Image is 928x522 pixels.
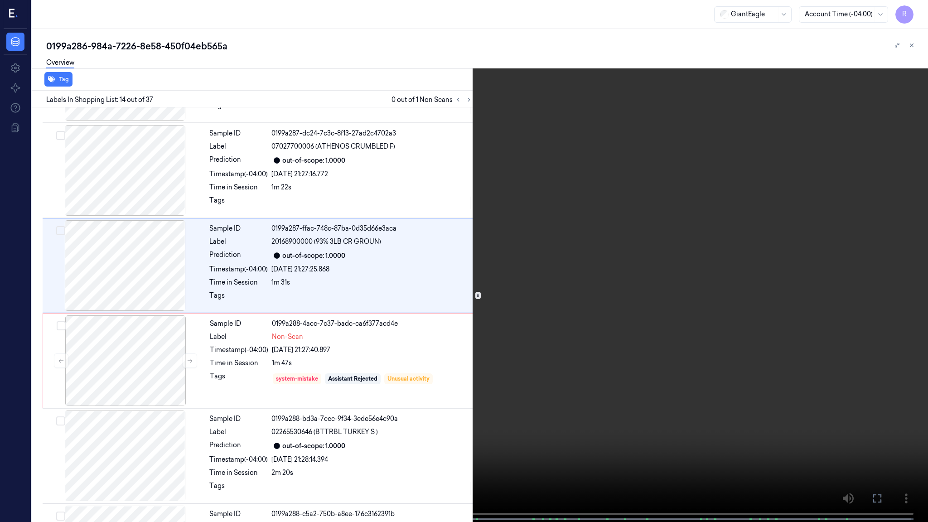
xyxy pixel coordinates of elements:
div: Timestamp (-04:00) [210,345,268,355]
div: Sample ID [209,509,268,519]
div: Label [210,332,268,342]
div: 0199a288-bd3a-7ccc-9f34-3ede56e4c90a [271,414,473,424]
div: out-of-scope: 1.0000 [282,156,345,165]
span: Labels In Shopping List: 14 out of 37 [46,95,153,105]
span: 20168900000 (93% 3LB CR GROUN) [271,237,381,246]
div: [DATE] 21:27:16.772 [271,169,473,179]
div: 1m 47s [272,358,472,368]
div: 0199a287-dc24-7c3c-8f13-27ad2c4702a3 [271,129,473,138]
div: Sample ID [209,129,268,138]
button: Select row [56,131,65,140]
div: 1m 22s [271,183,473,192]
div: Prediction [209,250,268,261]
button: Tag [44,72,72,87]
span: 07027700006 (ATHENOS CRUMBLED F) [271,142,395,151]
div: Time in Session [209,183,268,192]
div: Tags [209,101,268,115]
div: 0199a286-984a-7226-8e58-450f04eb565a [46,40,921,53]
div: Timestamp (-04:00) [209,169,268,179]
button: Select row [57,321,66,330]
div: Time in Session [209,278,268,287]
div: Tags [210,372,268,386]
div: Label [209,142,268,151]
div: Tags [209,481,268,496]
div: Timestamp (-04:00) [209,265,268,274]
button: Select row [56,226,65,235]
button: Select row [56,512,65,521]
div: out-of-scope: 1.0000 [282,251,345,261]
div: Sample ID [210,319,268,329]
div: 0199a288-c5a2-750b-a8ee-176c3162391b [271,509,473,519]
div: [DATE] 21:28:14.394 [271,455,473,464]
div: Unusual activity [387,375,430,383]
div: Label [209,427,268,437]
div: 1m 31s [271,278,473,287]
div: 2m 20s [271,468,473,478]
div: 0199a287-ffac-748c-87ba-0d35d66e3aca [271,224,473,233]
div: Timestamp (-04:00) [209,455,268,464]
div: Time in Session [210,358,268,368]
div: 0199a288-4acc-7c37-badc-ca6f377acd4e [272,319,472,329]
div: Prediction [209,155,268,166]
div: system-mistake [276,375,318,383]
div: Tags [209,196,268,210]
div: Sample ID [209,224,268,233]
span: 02265530646 (BTTRBL TURKEY S ) [271,427,378,437]
div: Assistant Rejected [328,375,377,383]
div: [DATE] 21:27:40.897 [272,345,472,355]
div: out-of-scope: 1.0000 [282,441,345,451]
div: Tags [209,291,268,305]
div: [DATE] 21:27:25.868 [271,265,473,274]
span: 0 out of 1 Non Scans [391,94,474,105]
span: Non-Scan [272,332,303,342]
button: Select row [56,416,65,425]
button: R [895,5,913,24]
a: Overview [46,58,74,68]
div: Time in Session [209,468,268,478]
div: Prediction [209,440,268,451]
div: Label [209,237,268,246]
div: Sample ID [209,414,268,424]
